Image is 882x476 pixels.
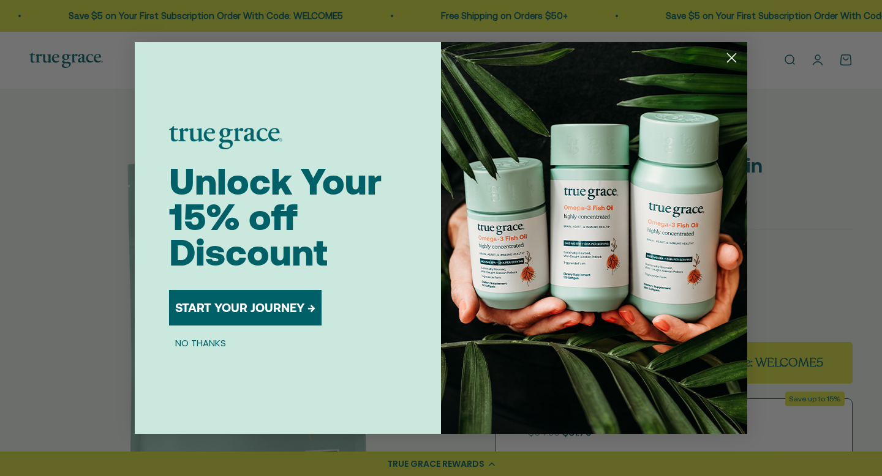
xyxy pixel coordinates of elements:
[169,290,322,325] button: START YOUR JOURNEY →
[721,47,742,69] button: Close dialog
[169,160,382,273] span: Unlock Your 15% off Discount
[169,335,232,350] button: NO THANKS
[169,126,282,149] img: logo placeholder
[441,42,747,434] img: 098727d5-50f8-4f9b-9554-844bb8da1403.jpeg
